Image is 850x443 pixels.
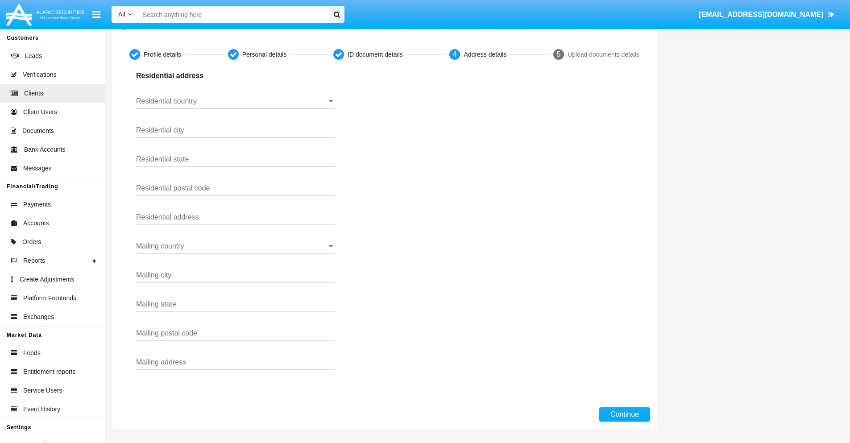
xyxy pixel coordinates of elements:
[556,50,560,58] span: 5
[22,237,41,247] span: Orders
[144,50,181,59] div: Profile details
[23,294,76,303] span: Platform Frontends
[136,70,335,81] p: Residential address
[23,219,49,228] span: Accounts
[25,51,42,61] span: Leads
[599,407,650,422] button: Continue
[24,89,43,98] span: Clients
[695,2,839,27] a: [EMAIL_ADDRESS][DOMAIN_NAME]
[348,50,403,59] div: ID document details
[242,50,287,59] div: Personal details
[23,164,52,173] span: Messages
[464,50,506,59] div: Address details
[23,256,45,265] span: Reports
[453,50,457,58] span: 4
[23,405,60,414] span: Event History
[699,11,823,18] span: [EMAIL_ADDRESS][DOMAIN_NAME]
[4,1,86,28] img: Logo image
[22,126,54,136] span: Documents
[23,348,41,358] span: Feeds
[23,108,57,117] span: Client Users
[23,312,54,322] span: Exchanges
[23,386,62,395] span: Service Users
[112,10,138,19] a: All
[568,50,639,59] div: Upload documents details
[24,145,66,154] span: Bank Accounts
[20,275,74,284] span: Create Adjustments
[23,70,56,79] span: Verifications
[138,6,326,23] input: Search
[23,200,51,209] span: Payments
[23,367,76,377] span: Entitlement reports
[118,11,125,18] span: All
